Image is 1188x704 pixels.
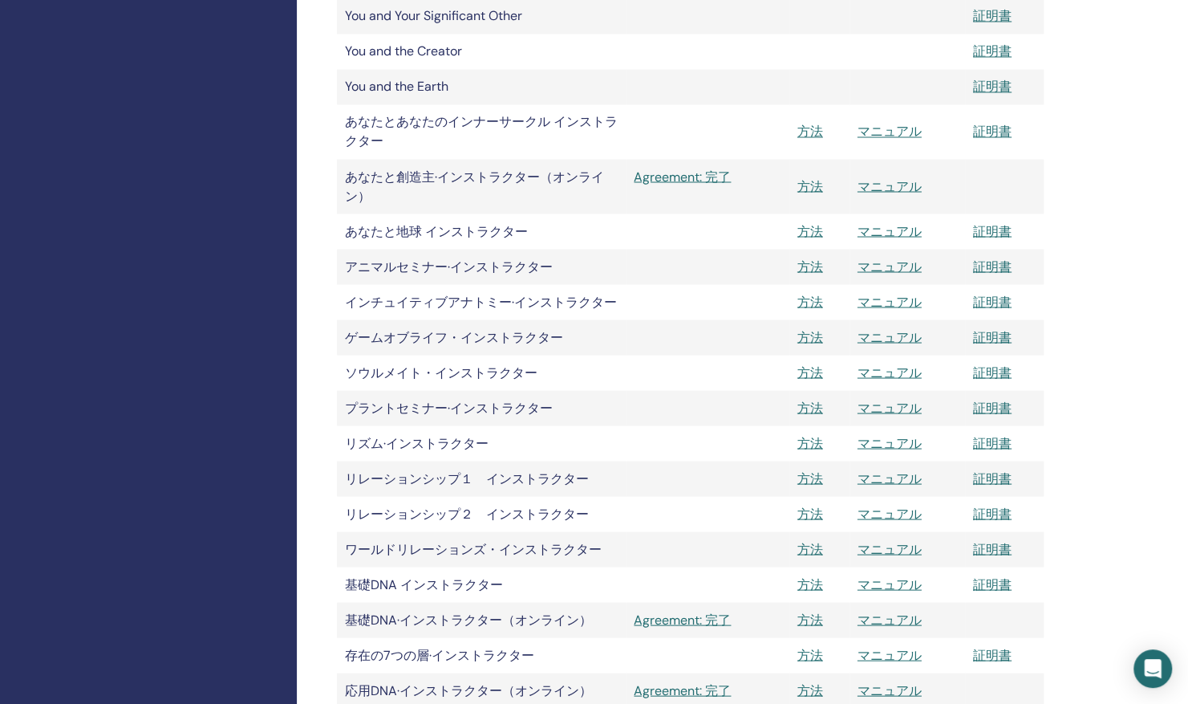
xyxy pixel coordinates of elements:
a: 証明書 [973,646,1012,663]
a: 証明書 [973,328,1012,345]
a: Agreement: 完了 [634,610,781,629]
a: 方法 [797,611,823,628]
a: 方法 [797,576,823,592]
a: マニュアル [858,682,922,698]
a: マニュアル [858,123,922,140]
a: 証明書 [973,222,1012,239]
a: 方法 [797,434,823,451]
td: You and the Earth [337,69,626,104]
a: マニュアル [858,434,922,451]
a: 証明書 [973,43,1012,59]
a: 証明書 [973,540,1012,557]
td: あなたと創造主·インストラクター（オンライン） [337,159,626,214]
a: マニュアル [858,540,922,557]
div: Open Intercom Messenger [1133,649,1172,688]
a: 証明書 [973,7,1012,24]
a: マニュアル [858,328,922,345]
td: ゲームオブライフ・インストラクター [337,319,626,355]
a: 証明書 [973,399,1012,416]
a: 方法 [797,682,823,698]
a: 方法 [797,505,823,522]
a: 証明書 [973,576,1012,592]
td: ワールドリレーションズ・インストラクター [337,531,626,567]
td: 基礎DNA·インストラクター（オンライン） [337,602,626,637]
a: 方法 [797,646,823,663]
td: リレーションシップ２ インストラクター [337,496,626,531]
a: マニュアル [858,646,922,663]
a: マニュアル [858,505,922,522]
a: 方法 [797,123,823,140]
td: You and the Creator [337,34,626,69]
a: マニュアル [858,364,922,380]
a: マニュアル [858,611,922,628]
a: 証明書 [973,293,1012,310]
td: リズム·インストラクター [337,425,626,461]
a: 証明書 [973,364,1012,380]
td: あなたと地球 インストラクター [337,214,626,249]
a: 証明書 [973,123,1012,140]
a: 方法 [797,328,823,345]
a: 証明書 [973,78,1012,95]
a: 方法 [797,222,823,239]
a: マニュアル [858,399,922,416]
a: Agreement: 完了 [634,681,781,700]
a: 方法 [797,399,823,416]
td: リレーションシップ１ インストラクター [337,461,626,496]
a: マニュアル [858,576,922,592]
a: 証明書 [973,505,1012,522]
td: 存在の7つの層·インストラクター [337,637,626,673]
a: 方法 [797,540,823,557]
td: インチュイティブアナトミー·インストラクター [337,284,626,319]
a: 方法 [797,177,823,194]
a: マニュアル [858,470,922,486]
a: 方法 [797,293,823,310]
a: 証明書 [973,434,1012,451]
td: ソウルメイト・インストラクター [337,355,626,390]
td: 基礎DNA インストラクター [337,567,626,602]
a: マニュアル [858,222,922,239]
a: 方法 [797,470,823,486]
a: 方法 [797,258,823,275]
a: Agreement: 完了 [634,167,781,186]
td: プラントセミナー·インストラクター [337,390,626,425]
td: アニマルセミナー·インストラクター [337,249,626,284]
a: マニュアル [858,293,922,310]
td: あなたとあなたのインナーサークル インストラクター [337,104,626,159]
a: 証明書 [973,258,1012,275]
a: 証明書 [973,470,1012,486]
a: マニュアル [858,177,922,194]
a: 方法 [797,364,823,380]
a: マニュアル [858,258,922,275]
